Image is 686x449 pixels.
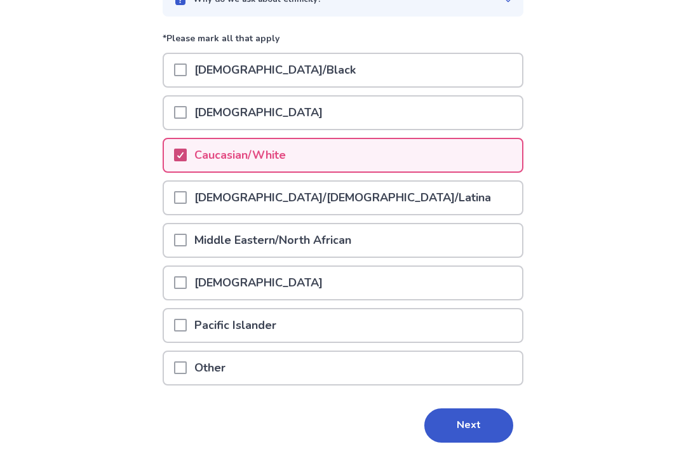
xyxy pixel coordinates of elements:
p: [DEMOGRAPHIC_DATA] [187,267,330,299]
p: *Please mark all that apply [163,32,523,53]
p: Caucasian/White [187,139,293,171]
p: Middle Eastern/North African [187,224,359,257]
p: Other [187,352,233,384]
button: Next [424,408,513,443]
p: [DEMOGRAPHIC_DATA]/[DEMOGRAPHIC_DATA]/Latina [187,182,499,214]
p: [DEMOGRAPHIC_DATA]/Black [187,54,363,86]
p: Pacific Islander [187,309,284,342]
p: [DEMOGRAPHIC_DATA] [187,97,330,129]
